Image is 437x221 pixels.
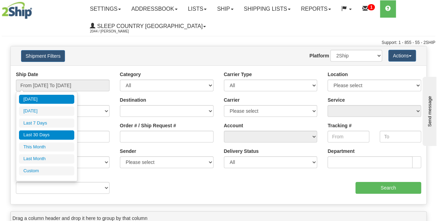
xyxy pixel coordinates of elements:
[95,23,202,29] span: Sleep Country [GEOGRAPHIC_DATA]
[2,40,435,46] div: Support: 1 - 855 - 55 - 2SHIP
[120,71,141,78] label: Category
[355,182,421,194] input: Search
[327,96,345,103] label: Service
[327,131,369,142] input: From
[19,142,74,152] li: This Month
[90,28,142,35] span: 2044 / [PERSON_NAME]
[126,0,183,18] a: Addressbook
[120,148,136,155] label: Sender
[327,122,351,129] label: Tracking #
[327,71,348,78] label: Location
[224,71,252,78] label: Carrier Type
[224,122,243,129] label: Account
[19,119,74,128] li: Last 7 Days
[19,130,74,140] li: Last 30 Days
[120,122,176,129] label: Order # / Ship Request #
[212,0,238,18] a: Ship
[2,2,32,19] img: logo2044.jpg
[357,0,380,18] a: 1
[19,95,74,104] li: [DATE]
[421,75,436,146] iframe: chat widget
[224,96,240,103] label: Carrier
[239,0,296,18] a: Shipping lists
[120,96,146,103] label: Destination
[19,107,74,116] li: [DATE]
[85,0,126,18] a: Settings
[85,18,211,35] a: Sleep Country [GEOGRAPHIC_DATA] 2044 / [PERSON_NAME]
[310,52,329,59] label: Platform
[327,148,354,155] label: Department
[183,0,212,18] a: Lists
[380,131,421,142] input: To
[21,50,65,62] button: Shipment Filters
[19,154,74,164] li: Last Month
[5,6,64,11] div: Send message
[296,0,336,18] a: Reports
[368,4,375,10] sup: 1
[224,148,259,155] label: Delivery Status
[19,166,74,176] li: Custom
[16,71,38,78] label: Ship Date
[388,50,416,62] button: Actions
